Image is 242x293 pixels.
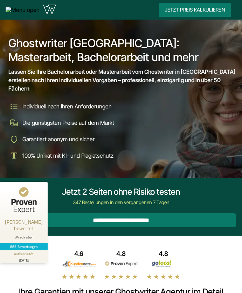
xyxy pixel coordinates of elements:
[3,235,45,240] div: Wirschreiben
[8,150,20,161] img: 100% Unikat mit KI- und Plagiatschutz
[147,258,180,269] img: Wirschreiben Bewertungen
[3,257,45,262] div: [DATE]
[14,251,34,257] div: Authentizität
[104,258,138,269] img: provenexpert reviews
[8,68,235,92] span: Lassen Sie Ihre Bachelorarbeit oder Masterarbeit vom Ghostwriter in [GEOGRAPHIC_DATA] erstellen n...
[8,198,234,207] div: 347 Bestellungen in den vergangenen 7 Tagen
[159,3,231,17] button: Jetzt Preis kalkulieren
[8,117,20,128] img: Die günstigsten Preise auf dem Markt
[62,250,96,258] div: 4.6
[147,250,180,258] div: 4.8
[62,274,96,279] img: stars
[8,150,237,161] li: 100% Unikat mit KI- und Plagiatschutz
[42,5,56,15] img: wirschreiben
[8,101,237,112] li: Individuell nach Ihren Anforderungen
[146,274,180,279] img: stars
[62,258,96,269] img: kundennote
[104,250,138,258] div: 4.8
[8,186,234,198] div: Jetzt 2 Seiten ohne Risiko testen
[104,274,138,279] img: stars
[8,134,237,145] li: Garantiert anonym und sicher
[8,117,237,128] li: Die günstigsten Preise auf dem Markt
[8,134,20,145] img: Garantiert anonym und sicher
[6,7,40,13] img: Menu open
[8,101,20,112] img: Individuell nach Ihren Anforderungen
[8,36,237,64] h1: Ghostwriter [GEOGRAPHIC_DATA]: Masterarbeit, Bachelorarbeit und mehr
